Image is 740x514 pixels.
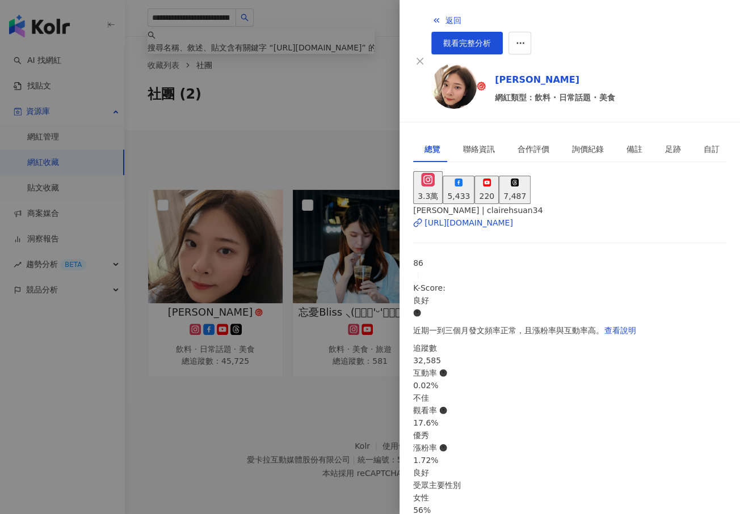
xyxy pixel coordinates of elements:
[413,454,726,466] div: 1.72%
[627,143,642,155] div: 備註
[463,143,495,155] div: 聯絡資訊
[413,282,726,319] div: K-Score :
[418,190,438,202] div: 3.3萬
[413,257,726,269] div: 86
[572,143,604,155] div: 詢價紀錄
[413,171,443,204] button: 3.3萬
[604,326,636,335] span: 查看說明
[447,190,470,202] div: 5,433
[431,32,503,54] a: 觀看完整分析
[413,441,726,454] div: 漲粉率
[415,57,424,66] span: close
[443,176,474,204] button: 5,433
[704,143,720,155] div: 自訂
[413,294,726,307] div: 良好
[413,417,726,429] div: 17.6%
[503,190,526,202] div: 7,487
[413,479,726,491] div: 受眾主要性別
[413,54,427,68] button: Close
[413,392,726,404] div: 不佳
[413,319,726,342] div: 近期一到三個月發文頻率正常，且漲粉率與互動率高。
[413,216,726,229] a: [URL][DOMAIN_NAME]
[665,143,681,155] div: 足跡
[413,379,726,392] div: 0.02%
[413,342,726,354] div: 追蹤數
[431,63,486,113] a: KOL Avatar
[413,466,726,479] div: 良好
[424,216,513,229] div: [URL][DOMAIN_NAME]
[479,190,494,202] div: 220
[518,143,549,155] div: 合作評價
[445,16,461,25] span: 返回
[474,176,499,204] button: 220
[413,367,726,379] div: 互動率
[431,63,477,109] img: KOL Avatar
[413,429,726,441] div: 優秀
[604,319,637,342] button: 查看說明
[413,404,726,417] div: 觀看率
[443,39,491,48] span: 觀看完整分析
[495,73,615,87] a: [PERSON_NAME]
[413,354,726,367] div: 32,585
[413,491,726,504] div: 女性
[413,206,543,215] span: [PERSON_NAME] | clairehsuan34
[424,143,440,155] div: 總覽
[499,176,531,204] button: 7,487
[495,91,615,104] span: 網紅類型：飲料 · 日常話題 · 美食
[431,9,462,32] button: 返回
